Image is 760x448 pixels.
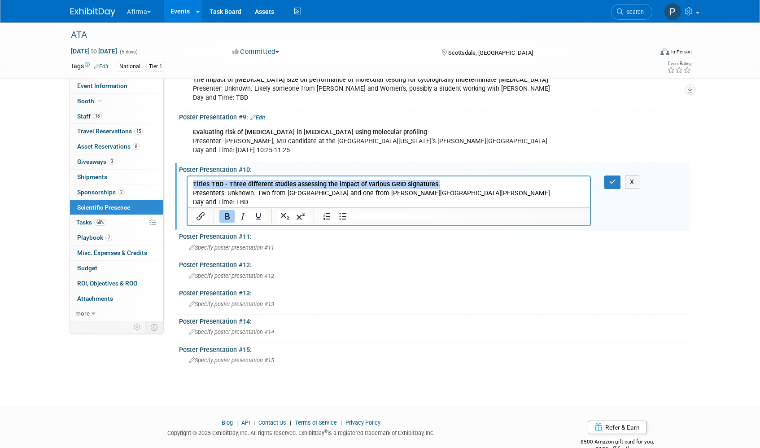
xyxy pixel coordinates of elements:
[667,61,691,66] div: Event Rating
[109,158,115,165] span: 3
[335,210,350,223] button: Bullet list
[671,48,692,55] div: In-Person
[94,219,106,226] span: 68%
[251,210,266,223] button: Underline
[70,170,163,184] a: Shipments
[77,204,130,211] span: Scientific Presence
[76,219,106,226] span: Tasks
[588,421,647,434] a: Refer & Earn
[70,230,163,245] a: Playbook7
[179,343,690,354] div: Poster Presentation #15:
[98,98,103,103] i: Booth reservation complete
[70,276,163,291] a: ROI, Objectives & ROO
[146,62,165,71] div: Tier 1
[660,48,669,55] img: Format-Inperson.png
[251,419,257,426] span: |
[179,315,690,326] div: Poster Presentation #14:
[250,114,265,121] a: Edit
[338,419,344,426] span: |
[179,286,690,298] div: Poster Presentation #13:
[70,306,163,321] a: more
[193,76,548,83] b: The impact of [MEDICAL_DATA] size on performance of molecular testing for cytologically indetermi...
[187,71,591,107] div: Presenter: Unknown. Likely someone from [PERSON_NAME] and Women's, possibly a student working wit...
[77,249,147,256] span: Misc. Expenses & Credits
[179,110,690,122] div: Poster Presentation #9:
[448,49,533,56] span: Scottsdale, [GEOGRAPHIC_DATA]
[75,310,90,317] span: more
[288,419,293,426] span: |
[324,429,328,434] sup: ®
[179,230,690,241] div: Poster Presentation #11:
[77,143,140,150] span: Asset Reservations
[295,419,337,426] a: Terms of Service
[70,94,163,109] a: Booth
[77,189,125,196] span: Sponsorships
[93,113,102,119] span: 18
[70,427,532,437] div: Copyright © 2025 ExhibitDay, Inc. All rights reserved. ExhibitDay is a registered trademark of Ex...
[229,47,283,57] button: Committed
[277,210,293,223] button: Subscript
[70,185,163,200] a: Sponsorships2
[133,143,140,150] span: 8
[219,210,235,223] button: Bold
[623,9,644,15] span: Search
[188,176,590,207] iframe: Rich Text Area
[117,62,143,71] div: National
[90,48,98,55] span: to
[189,301,274,307] span: Specify poster presentation #13
[70,215,163,230] a: Tasks68%
[193,210,208,223] button: Insert/edit link
[319,210,335,223] button: Numbered list
[70,47,118,55] span: [DATE] [DATE]
[77,113,102,120] span: Staff
[70,124,163,139] a: Travel Reservations15
[189,244,274,251] span: Specify poster presentation #11
[77,234,112,241] span: Playbook
[664,3,681,20] img: Praveen Kaushik
[234,419,240,426] span: |
[77,82,127,89] span: Event Information
[258,419,286,426] a: Contact Us
[193,128,427,136] b: Evaluating risk of [MEDICAL_DATA] in [MEDICAL_DATA] using molecular profiling
[222,419,233,426] a: Blog
[179,258,690,269] div: Poster Presentation #12:
[94,63,109,70] a: Edit
[70,261,163,276] a: Budget
[145,321,164,333] td: Toggle Event Tabs
[68,27,639,43] div: ATA
[77,264,97,272] span: Budget
[118,189,125,195] span: 2
[77,295,113,302] span: Attachments
[235,210,250,223] button: Italic
[70,8,115,17] img: ExhibitDay
[293,210,308,223] button: Superscript
[70,61,109,72] td: Tags
[70,109,163,124] a: Staff18
[345,419,380,426] a: Privacy Policy
[77,280,137,287] span: ROI, Objectives & ROO
[599,47,692,60] div: Event Format
[77,97,105,105] span: Booth
[189,329,274,335] span: Specify poster presentation #14
[189,357,274,364] span: Specify poster presentation #15
[77,158,115,165] span: Giveaways
[70,200,163,215] a: Scientific Presence
[189,272,274,279] span: Specify poster presentation #12
[77,173,107,180] span: Shipments
[119,49,138,55] span: (5 days)
[625,176,639,189] button: X
[187,123,591,159] div: Presenter: [PERSON_NAME], MD candidate at the [GEOGRAPHIC_DATA][US_STATE]'s [PERSON_NAME][GEOGRAP...
[77,127,143,135] span: Travel Reservations
[134,128,143,135] span: 15
[70,246,163,260] a: Misc. Expenses & Credits
[130,321,145,333] td: Personalize Event Tab Strip
[70,291,163,306] a: Attachments
[611,4,652,20] a: Search
[105,234,112,241] span: 7
[179,163,690,174] div: Poster Presentation #10:
[241,419,250,426] a: API
[70,79,163,93] a: Event Information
